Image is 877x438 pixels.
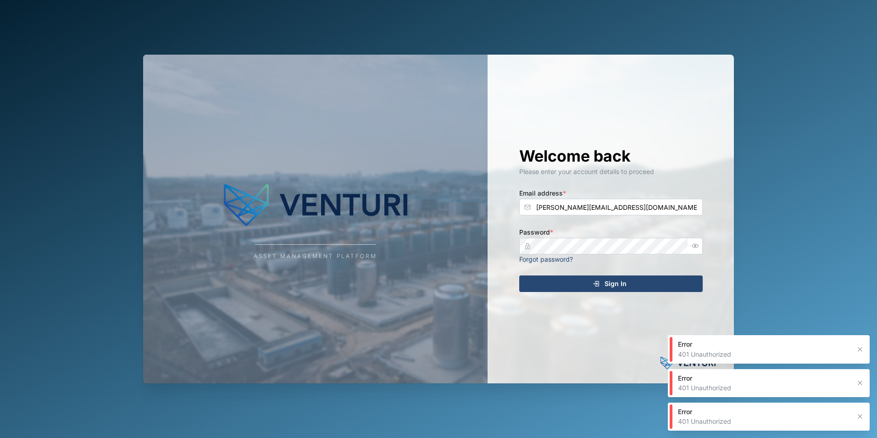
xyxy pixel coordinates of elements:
div: Asset Management Platform [254,252,377,261]
div: 401 Unauthorized [678,350,850,359]
a: Forgot password? [519,255,573,263]
img: Company Logo [224,177,407,232]
div: Error [678,340,850,349]
div: Please enter your account details to proceed [519,167,703,177]
div: 401 Unauthorized [678,383,850,393]
span: Sign In [605,276,627,292]
label: Password [519,227,553,237]
h1: Welcome back [519,146,703,166]
input: Enter your email [519,199,703,215]
label: Email address [519,188,566,198]
div: Error [678,374,850,383]
div: Error [678,407,850,416]
div: 401 Unauthorized [678,417,850,426]
button: Sign In [519,275,703,292]
img: Powered by: Venturi [661,354,716,372]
